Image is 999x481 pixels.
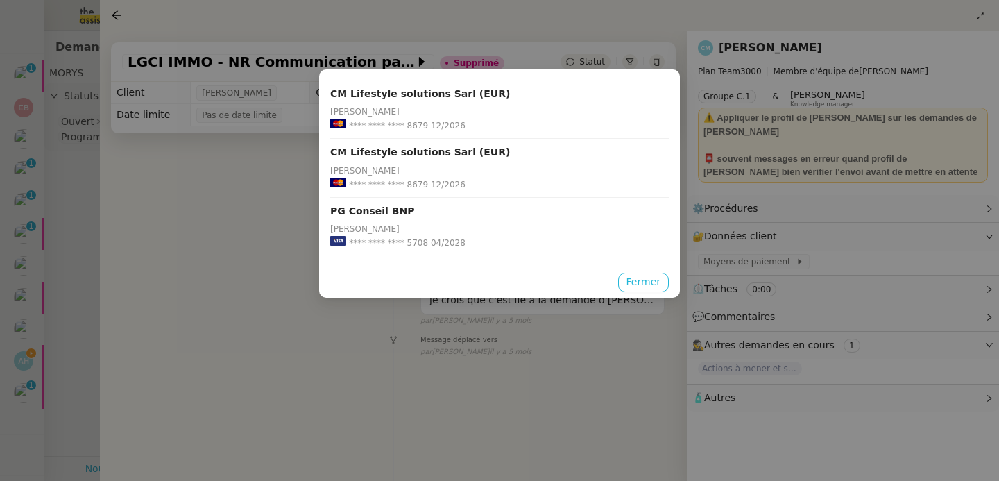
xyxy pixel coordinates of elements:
[330,86,510,102] strong: CM Lifestyle solutions Sarl (EUR)
[330,105,669,119] div: [PERSON_NAME]
[330,144,510,160] strong: CM Lifestyle solutions Sarl (EUR)
[330,203,414,219] strong: PG Conseil BNP
[330,236,346,246] img: card
[618,273,669,292] button: Fermer
[626,274,660,290] span: Fermer
[330,178,346,187] img: card
[330,119,346,128] img: card
[431,178,466,192] span: 12/2026
[431,236,466,250] span: 04/2028
[431,119,466,133] span: 12/2026
[330,164,669,178] div: [PERSON_NAME]
[330,222,669,236] div: [PERSON_NAME]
